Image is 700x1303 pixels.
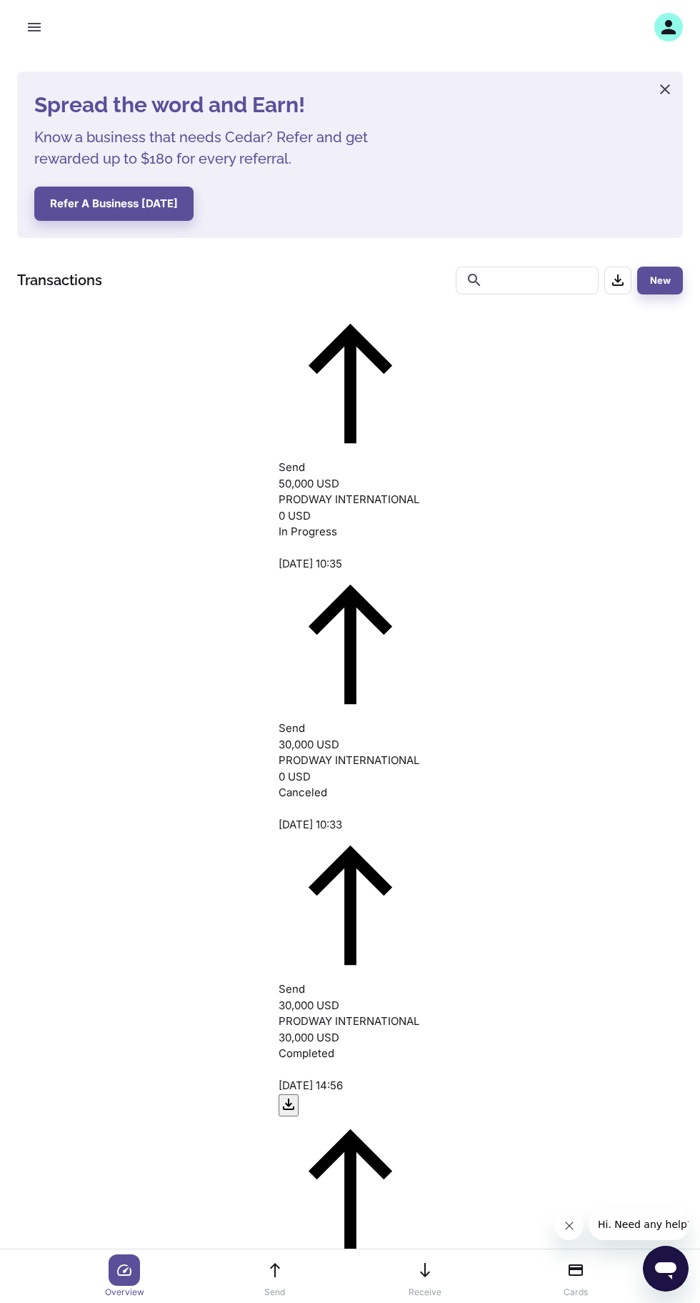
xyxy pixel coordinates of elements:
[589,1209,689,1240] iframe: Message from company
[564,1286,588,1299] p: Cards
[34,127,391,169] h5: Know a business that needs Cedar? Refer and get rewarded up to $180 for every referral.
[279,817,422,833] div: [DATE] 10:33
[279,556,422,573] div: [DATE] 10:35
[279,1046,334,1060] span: Completed
[279,476,422,492] div: 50,000 USD
[409,1286,441,1299] p: Receive
[279,753,422,769] div: PRODWAY INTERNATIONAL
[9,10,103,21] span: Hi. Need any help?
[105,1286,144,1299] p: Overview
[34,187,194,221] button: Refer a business [DATE]
[279,508,422,525] div: 0 USD
[637,267,683,294] button: New
[399,1254,451,1299] a: Receive
[279,705,422,735] span: Send
[279,786,327,799] span: Canceled
[17,269,102,291] h1: Transactions
[249,1254,301,1299] a: Send
[279,1014,422,1030] div: PRODWAY INTERNATIONAL
[550,1254,601,1299] a: Cards
[264,1286,285,1299] p: Send
[279,1078,422,1094] div: [DATE] 14:56
[279,492,422,508] div: PRODWAY INTERNATIONAL
[279,998,422,1014] div: 30,000 USD
[279,445,422,475] span: Send
[279,525,337,538] span: In Progress
[555,1212,584,1240] iframe: Close message
[643,1246,689,1292] iframe: Button to launch messaging window
[34,89,391,121] h4: Spread the word and Earn!
[279,769,422,786] div: 0 USD
[99,1254,150,1299] a: Overview
[279,737,422,753] div: 30,000 USD
[279,966,422,996] span: Send
[279,1030,422,1046] div: 30,000 USD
